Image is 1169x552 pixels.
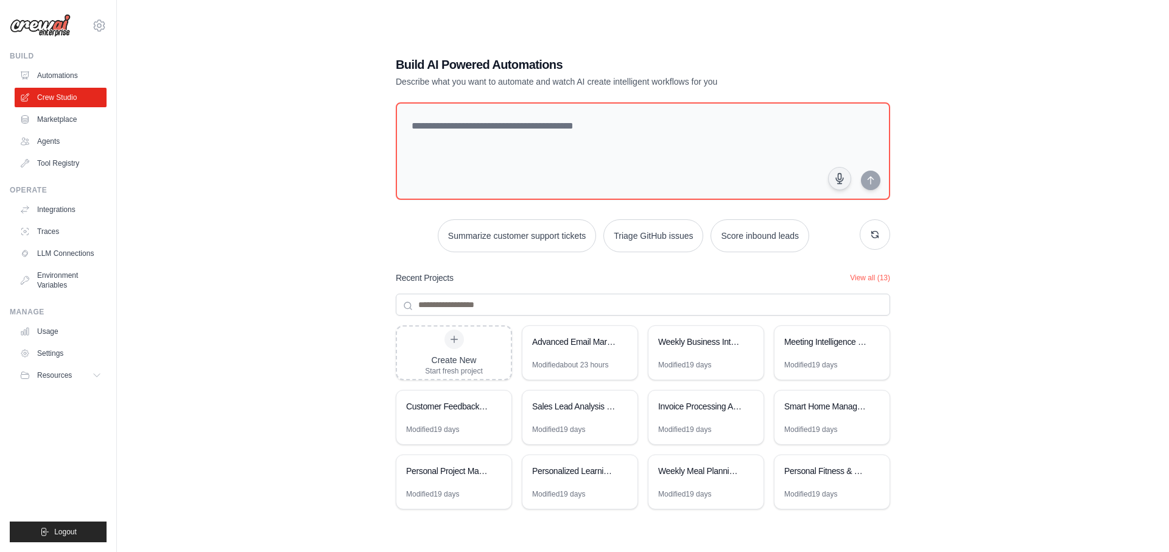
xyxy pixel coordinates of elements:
div: Invoice Processing Automation [658,400,742,412]
div: Modified 19 days [784,489,837,499]
h1: Build AI Powered Automations [396,56,805,73]
a: Tool Registry [15,154,107,173]
a: Automations [15,66,107,85]
div: Build [10,51,107,61]
span: Resources [37,370,72,380]
img: Logo [10,14,71,37]
div: Personal Project Management System [406,465,490,477]
div: Modified 19 days [784,425,837,434]
div: Start fresh project [425,366,483,376]
div: Personal Fitness & Health Tracking System [784,465,868,477]
a: Traces [15,222,107,241]
div: Create New [425,354,483,366]
a: Agents [15,132,107,151]
p: Describe what you want to automate and watch AI create intelligent workflows for you [396,76,805,88]
div: Customer Feedback Intelligence System [406,400,490,412]
div: Manage [10,307,107,317]
a: Integrations [15,200,107,219]
div: Weekly Business Intelligence Dashboard [658,336,742,348]
div: Modified 19 days [784,360,837,370]
div: Weekly Meal Planning & Recipe Discovery [658,465,742,477]
div: Modified 19 days [532,489,585,499]
button: Summarize customer support tickets [438,219,596,252]
a: Marketplace [15,110,107,129]
div: Advanced Email Marketing Automation [532,336,616,348]
div: Personalized Learning Management System [532,465,616,477]
button: Get new suggestions [860,219,890,250]
a: LLM Connections [15,244,107,263]
div: Modified 19 days [532,425,585,434]
button: Score inbound leads [711,219,809,252]
div: Smart Home Management & Automation [784,400,868,412]
h3: Recent Projects [396,272,454,284]
button: Triage GitHub issues [603,219,703,252]
button: Logout [10,522,107,542]
div: Modified 19 days [658,489,711,499]
div: Modified 19 days [658,425,711,434]
div: Modified 19 days [406,425,459,434]
button: View all (13) [850,273,890,283]
span: Logout [54,527,77,537]
a: Environment Variables [15,266,107,295]
button: Resources [15,366,107,385]
div: Sales Lead Analysis & Routing System [532,400,616,412]
div: Meeting Intelligence & Distribution System [784,336,868,348]
a: Usage [15,322,107,341]
div: Modified 19 days [658,360,711,370]
div: Operate [10,185,107,195]
div: Modified 19 days [406,489,459,499]
a: Settings [15,344,107,363]
button: Click to speak your automation idea [828,167,851,190]
div: Modified about 23 hours [532,360,608,370]
a: Crew Studio [15,88,107,107]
